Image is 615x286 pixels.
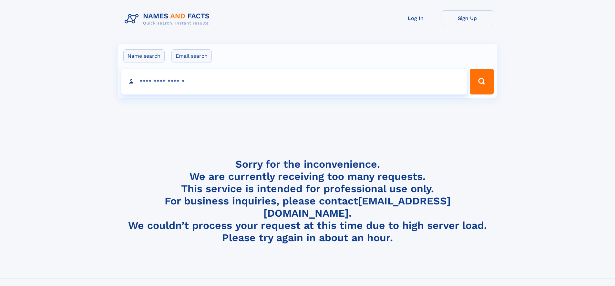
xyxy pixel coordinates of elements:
[390,10,442,26] a: Log In
[171,49,212,63] label: Email search
[263,195,451,219] a: [EMAIL_ADDRESS][DOMAIN_NAME]
[470,69,494,94] button: Search Button
[442,10,493,26] a: Sign Up
[122,158,493,244] h4: Sorry for the inconvenience. We are currently receiving too many requests. This service is intend...
[122,10,215,28] img: Logo Names and Facts
[121,69,467,94] input: search input
[123,49,165,63] label: Name search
